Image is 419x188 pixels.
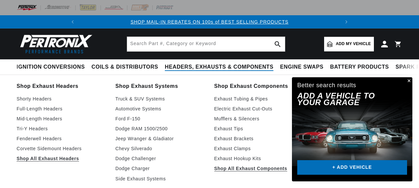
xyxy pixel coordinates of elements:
[115,115,205,123] a: Ford F-150
[404,77,412,85] button: Close
[280,64,323,71] span: Engine Swaps
[297,81,356,90] div: Better search results
[270,37,285,51] button: search button
[17,105,106,113] a: Full-Length Headers
[66,15,79,29] button: Translation missing: en.sections.announcements.previous_announcement
[214,115,304,123] a: Mufflers & Silencers
[115,105,205,113] a: Automotive Systems
[327,59,392,75] summary: Battery Products
[340,15,353,29] button: Translation missing: en.sections.announcements.next_announcement
[214,145,304,153] a: Exhaust Clamps
[127,37,285,51] input: Search Part #, Category or Keyword
[79,18,340,26] div: Announcement
[17,82,106,91] a: Shop Exhaust Headers
[17,125,106,133] a: Tri-Y Headers
[297,160,407,175] a: + ADD VEHICLE
[17,95,106,103] a: Shorty Headers
[130,19,288,25] a: SHOP MAIL-IN REBATES ON 100s of BEST SELLING PRODUCTS
[79,18,340,26] div: 1 of 2
[88,59,162,75] summary: Coils & Distributors
[297,93,390,106] h2: Add A VEHICLE to your garage
[17,145,106,153] a: Corvette Sidemount Headers
[214,155,304,162] a: Exhaust Hookup Kits
[17,135,106,143] a: Fenderwell Headers
[115,145,205,153] a: Chevy Silverado
[214,105,304,113] a: Electric Exhaust Cut-Outs
[330,64,389,71] span: Battery Products
[17,59,88,75] summary: Ignition Conversions
[214,135,304,143] a: Exhaust Brackets
[214,82,304,91] a: Shop Exhaust Components
[165,64,273,71] span: Headers, Exhausts & Components
[115,82,205,91] a: Shop Exhaust Systems
[277,59,327,75] summary: Engine Swaps
[214,164,304,172] a: Shop All Exhaust Components
[115,95,205,103] a: Truck & SUV Systems
[336,41,371,47] span: Add my vehicle
[115,164,205,172] a: Dodge Charger
[17,155,106,162] a: Shop All Exhaust Headers
[115,125,205,133] a: Dodge RAM 1500/2500
[17,115,106,123] a: Mid-Length Headers
[17,64,85,71] span: Ignition Conversions
[214,125,304,133] a: Exhaust Tips
[92,64,158,71] span: Coils & Distributors
[324,37,374,51] a: Add my vehicle
[115,135,205,143] a: Jeep Wranger & Gladiator
[115,175,205,183] a: Side Exhaust Systems
[162,59,277,75] summary: Headers, Exhausts & Components
[17,32,93,55] img: Pertronix
[115,155,205,162] a: Dodge Challenger
[214,95,304,103] a: Exhaust Tubing & Pipes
